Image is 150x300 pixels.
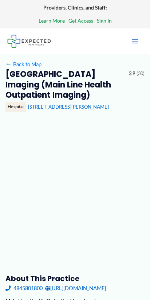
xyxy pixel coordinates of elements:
a: 4845801800 [5,283,43,293]
button: Main menu toggle [127,34,143,49]
a: ←Back to Map [5,59,42,69]
a: Learn More [39,16,65,26]
img: Expected Healthcare Logo - side, dark font, small [7,35,51,47]
a: [URL][DOMAIN_NAME] [45,283,106,293]
span: 2.9 [129,69,135,78]
a: [STREET_ADDRESS][PERSON_NAME] [28,104,109,110]
h3: About this practice [5,274,145,283]
h2: [GEOGRAPHIC_DATA] Imaging (Main Line Health Outpatient Imaging) [5,69,124,100]
strong: Providers, Clinics, and Staff: [43,4,107,11]
span: ← [5,61,12,67]
span: (30) [137,69,145,78]
div: Hospital [5,102,26,112]
a: Sign In [97,16,112,26]
a: Get Access [68,16,93,26]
